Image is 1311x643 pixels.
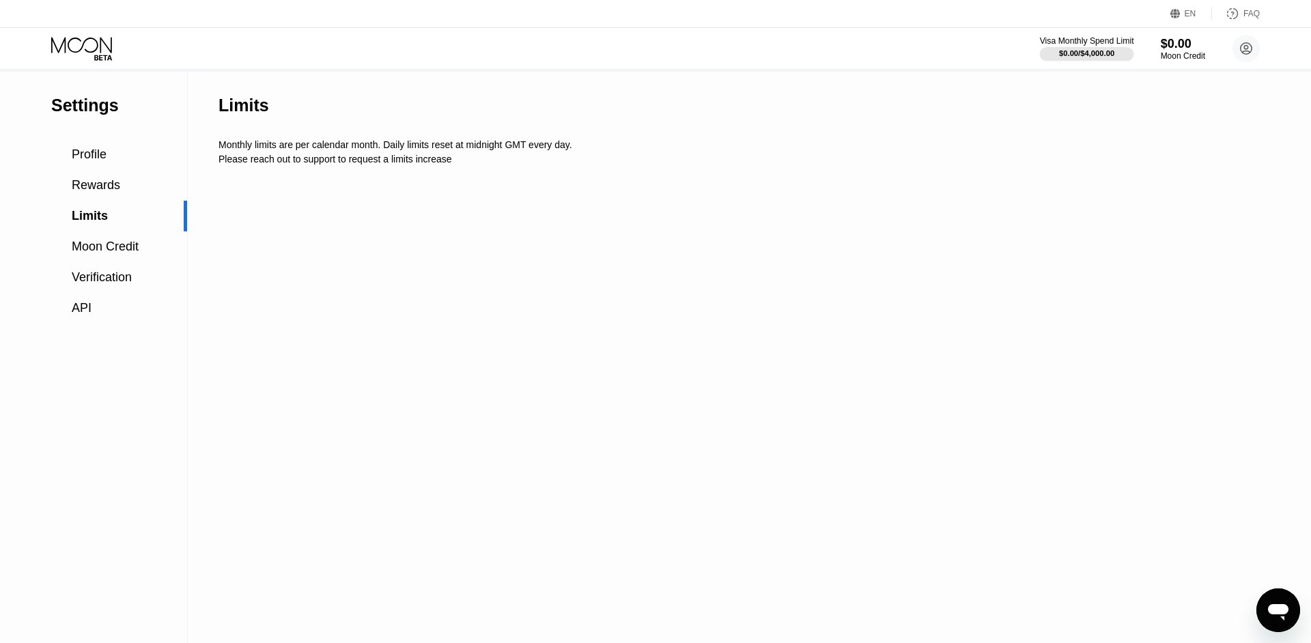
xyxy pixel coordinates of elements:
[1040,36,1134,46] div: Visa Monthly Spend Limit
[72,147,107,161] span: Profile
[1161,37,1205,51] div: $0.00
[1161,51,1205,61] div: Moon Credit
[72,240,139,253] span: Moon Credit
[1041,36,1133,61] div: Visa Monthly Spend Limit$0.00/$4,000.00
[218,96,269,115] div: Limits
[1256,588,1300,632] iframe: Button to launch messaging window
[72,209,108,223] span: Limits
[72,270,132,284] span: Verification
[72,301,91,315] span: API
[72,178,120,192] span: Rewards
[51,96,187,115] div: Settings
[218,139,1267,150] div: Monthly limits are per calendar month. Daily limits reset at midnight GMT every day.
[1059,49,1114,57] div: $0.00 / $4,000.00
[1185,9,1196,18] div: EN
[1243,9,1260,18] div: FAQ
[218,154,1267,165] div: Please reach out to support to request a limits increase
[1212,7,1260,20] div: FAQ
[1161,37,1205,61] div: $0.00Moon Credit
[1170,7,1212,20] div: EN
